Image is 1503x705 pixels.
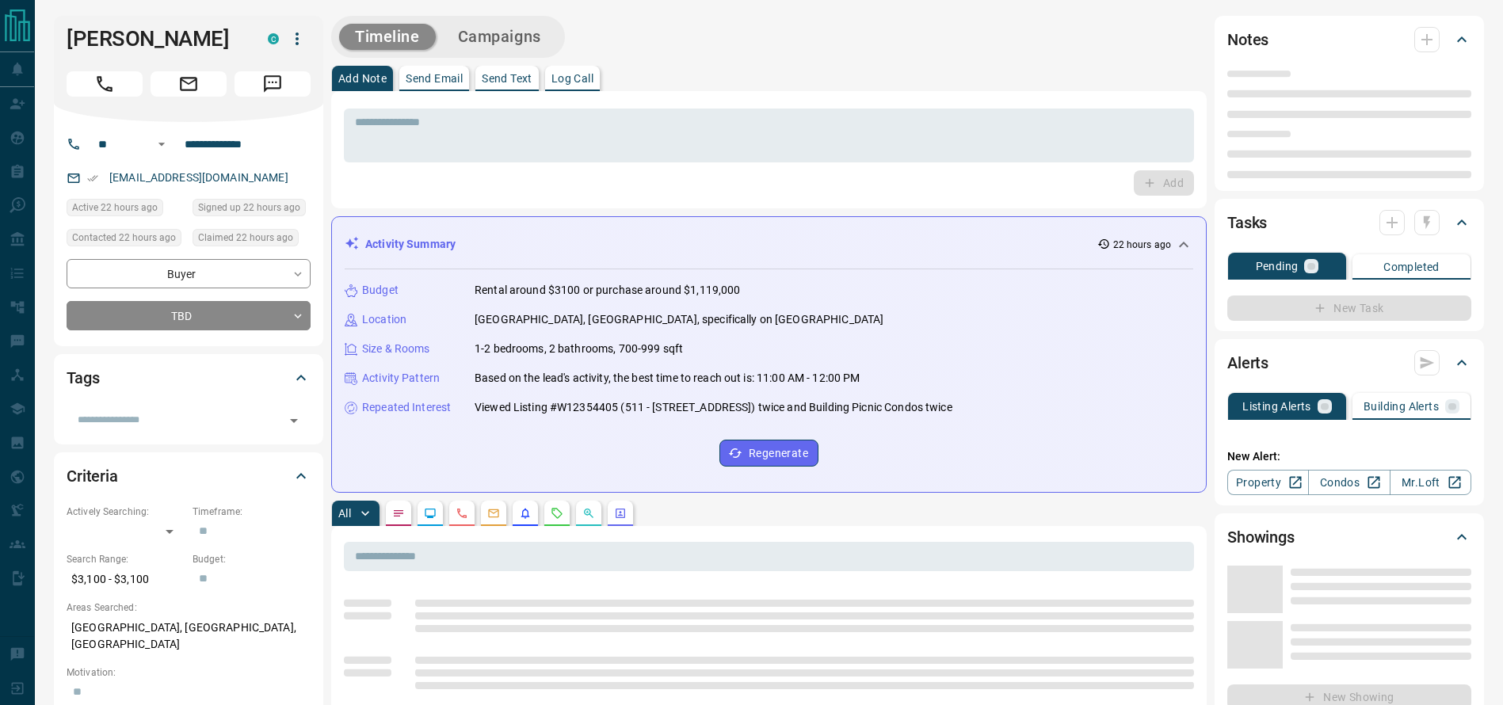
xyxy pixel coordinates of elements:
p: [GEOGRAPHIC_DATA], [GEOGRAPHIC_DATA], specifically on [GEOGRAPHIC_DATA] [475,311,883,328]
div: Tags [67,359,311,397]
p: 22 hours ago [1113,238,1171,252]
button: Regenerate [719,440,818,467]
button: Open [283,410,305,432]
h2: Alerts [1227,350,1268,375]
p: Search Range: [67,552,185,566]
div: Thu Sep 11 2025 [193,199,311,221]
span: Active 22 hours ago [72,200,158,215]
p: Log Call [551,73,593,84]
h2: Showings [1227,524,1295,550]
p: Motivation: [67,665,311,680]
svg: Notes [392,507,405,520]
span: Signed up 22 hours ago [198,200,300,215]
a: Mr.Loft [1390,470,1471,495]
p: Pending [1256,261,1299,272]
p: New Alert: [1227,448,1471,465]
div: Criteria [67,457,311,495]
p: 1-2 bedrooms, 2 bathrooms, 700-999 sqft [475,341,683,357]
button: Campaigns [442,24,557,50]
span: Message [235,71,311,97]
svg: Emails [487,507,500,520]
h2: Criteria [67,463,118,489]
div: condos.ca [268,33,279,44]
p: Size & Rooms [362,341,430,357]
h2: Tasks [1227,210,1267,235]
div: Thu Sep 11 2025 [67,229,185,251]
p: Actively Searching: [67,505,185,519]
span: Claimed 22 hours ago [198,230,293,246]
svg: Agent Actions [614,507,627,520]
p: Based on the lead's activity, the best time to reach out is: 11:00 AM - 12:00 PM [475,370,860,387]
p: Activity Pattern [362,370,440,387]
p: Activity Summary [365,236,456,253]
p: Send Email [406,73,463,84]
svg: Opportunities [582,507,595,520]
p: Building Alerts [1364,401,1439,412]
div: Thu Sep 11 2025 [67,199,185,221]
div: Alerts [1227,344,1471,382]
p: Listing Alerts [1242,401,1311,412]
div: Buyer [67,259,311,288]
p: Areas Searched: [67,600,311,615]
div: Notes [1227,21,1471,59]
p: All [338,508,351,519]
div: Tasks [1227,204,1471,242]
svg: Listing Alerts [519,507,532,520]
div: Activity Summary22 hours ago [345,230,1193,259]
p: Budget: [193,552,311,566]
div: TBD [67,301,311,330]
span: Email [151,71,227,97]
p: Repeated Interest [362,399,451,416]
h2: Notes [1227,27,1268,52]
h2: Tags [67,365,99,391]
p: Location [362,311,406,328]
a: Property [1227,470,1309,495]
button: Open [152,135,171,154]
span: Call [67,71,143,97]
p: Timeframe: [193,505,311,519]
span: Contacted 22 hours ago [72,230,176,246]
button: Timeline [339,24,436,50]
p: Budget [362,282,399,299]
p: Completed [1383,261,1440,272]
svg: Requests [551,507,563,520]
p: Viewed Listing #W12354405 (511 - [STREET_ADDRESS]) twice and Building Picnic Condos twice [475,399,952,416]
p: [GEOGRAPHIC_DATA], [GEOGRAPHIC_DATA], [GEOGRAPHIC_DATA] [67,615,311,657]
a: Condos [1308,470,1390,495]
p: Add Note [338,73,387,84]
p: Send Text [482,73,532,84]
svg: Email Verified [87,173,98,184]
p: $3,100 - $3,100 [67,566,185,593]
div: Showings [1227,518,1471,556]
svg: Lead Browsing Activity [424,507,437,520]
a: [EMAIL_ADDRESS][DOMAIN_NAME] [109,171,288,184]
div: Thu Sep 11 2025 [193,229,311,251]
p: Rental around $3100 or purchase around $1,119,000 [475,282,740,299]
h1: [PERSON_NAME] [67,26,244,51]
svg: Calls [456,507,468,520]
